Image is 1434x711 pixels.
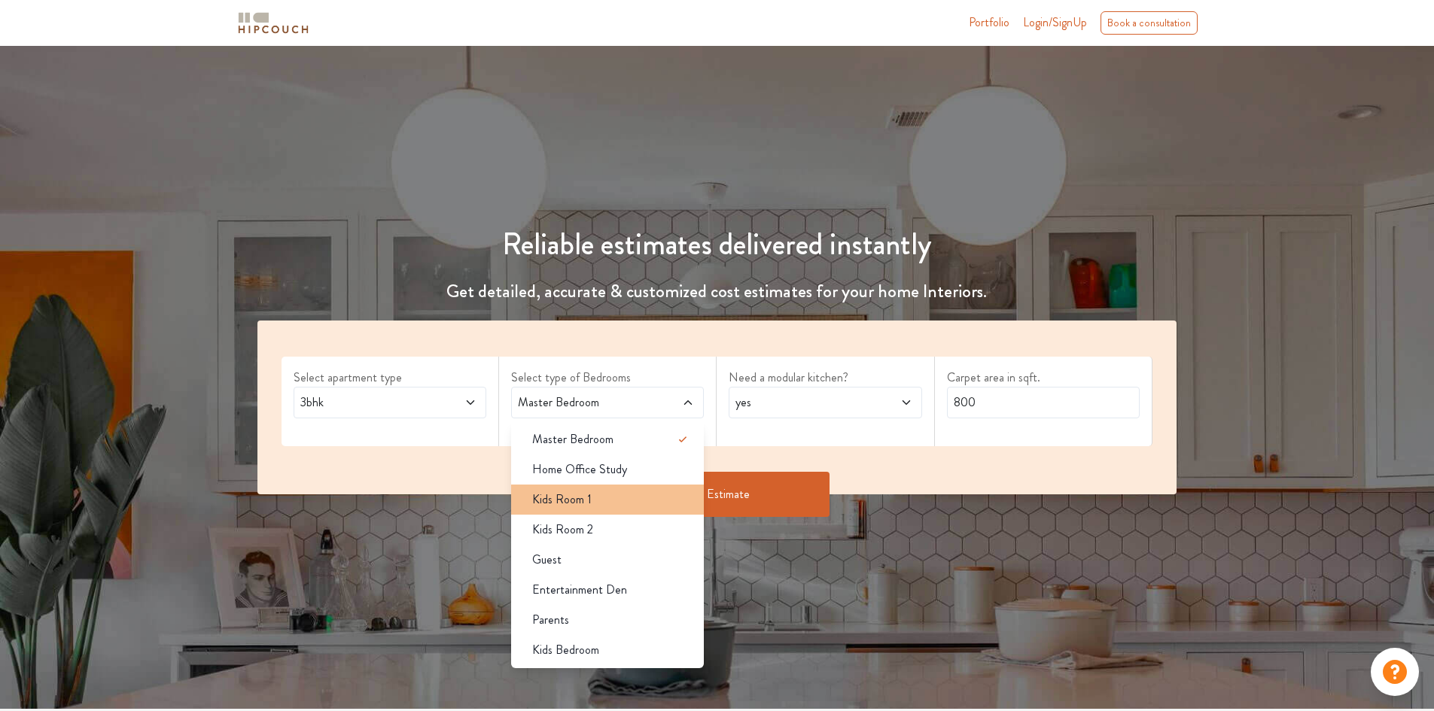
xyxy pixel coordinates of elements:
div: select 2 more room(s) [511,418,704,434]
span: Kids Room 2 [532,521,593,539]
img: logo-horizontal.svg [236,10,311,36]
span: Login/SignUp [1023,14,1087,31]
span: Home Office Study [532,460,627,479]
a: Portfolio [969,14,1009,32]
div: Book a consultation [1101,11,1198,35]
span: Master Bedroom [532,430,613,448]
span: Parents [532,611,569,629]
span: yes [732,393,867,412]
span: logo-horizontal.svg [236,6,311,40]
h1: Reliable estimates delivered instantly [248,226,1186,263]
button: Get Estimate [604,472,830,517]
input: Enter area sqft [947,387,1140,418]
span: Entertainment Den [532,581,627,599]
label: Carpet area in sqft. [947,369,1140,387]
span: 3bhk [297,393,432,412]
h4: Get detailed, accurate & customized cost estimates for your home Interiors. [248,281,1186,302]
label: Need a modular kitchen? [729,369,921,387]
span: Guest [532,551,562,569]
label: Select apartment type [294,369,486,387]
span: Kids Bedroom [532,641,599,659]
span: Kids Room 1 [532,491,592,509]
label: Select type of Bedrooms [511,369,704,387]
span: Master Bedroom [515,393,650,412]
